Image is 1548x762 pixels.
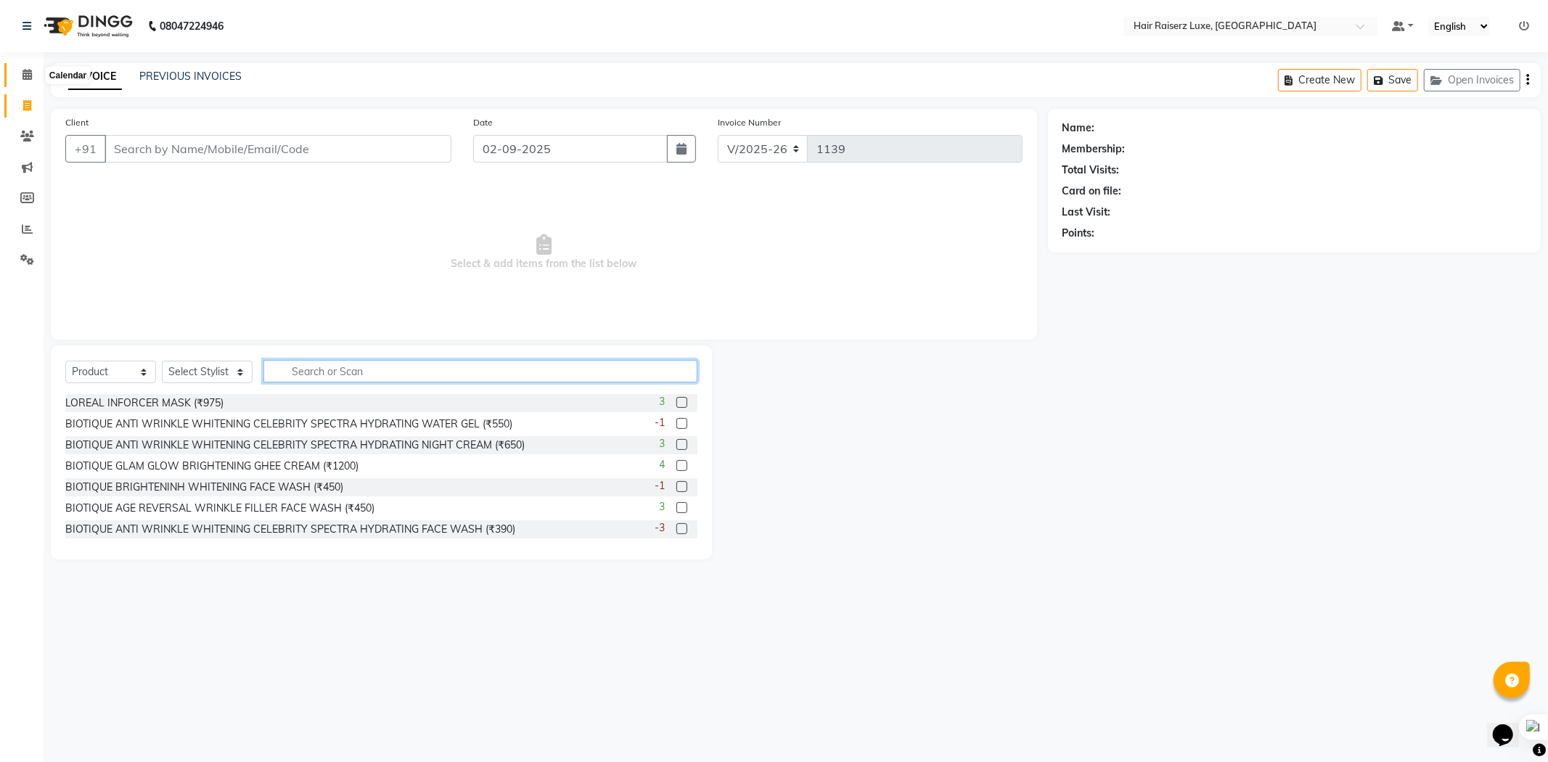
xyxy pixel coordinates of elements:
[65,522,515,537] div: BIOTIQUE ANTI WRINKLE WHITENING CELEBRITY SPECTRA HYDRATING FACE WASH (₹390)
[65,480,343,495] div: BIOTIQUE BRIGHTENINH WHITENING FACE WASH (₹450)
[1424,69,1520,91] button: Open Invoices
[1062,226,1095,241] div: Points:
[659,457,665,472] span: 4
[139,70,242,83] a: PREVIOUS INVOICES
[473,116,493,129] label: Date
[1062,142,1126,157] div: Membership:
[65,135,106,163] button: +91
[655,520,665,536] span: -3
[1487,704,1533,747] iframe: chat widget
[1367,69,1418,91] button: Save
[1062,205,1111,220] div: Last Visit:
[65,501,374,516] div: BIOTIQUE AGE REVERSAL WRINKLE FILLER FACE WASH (₹450)
[1062,163,1120,178] div: Total Visits:
[65,459,359,474] div: BIOTIQUE GLAM GLOW BRIGHTENING GHEE CREAM (₹1200)
[659,499,665,515] span: 3
[655,415,665,430] span: -1
[655,478,665,493] span: -1
[46,67,90,84] div: Calendar
[659,394,665,409] span: 3
[718,116,781,129] label: Invoice Number
[65,116,89,129] label: Client
[160,6,224,46] b: 08047224946
[105,135,451,163] input: Search by Name/Mobile/Email/Code
[263,360,697,382] input: Search or Scan
[1278,69,1361,91] button: Create New
[37,6,136,46] img: logo
[659,436,665,451] span: 3
[65,396,224,411] div: LOREAL INFORCER MASK (₹975)
[65,417,512,432] div: BIOTIQUE ANTI WRINKLE WHITENING CELEBRITY SPECTRA HYDRATING WATER GEL (₹550)
[65,438,525,453] div: BIOTIQUE ANTI WRINKLE WHITENING CELEBRITY SPECTRA HYDRATING NIGHT CREAM (₹650)
[65,180,1023,325] span: Select & add items from the list below
[1062,184,1122,199] div: Card on file:
[1062,120,1095,136] div: Name:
